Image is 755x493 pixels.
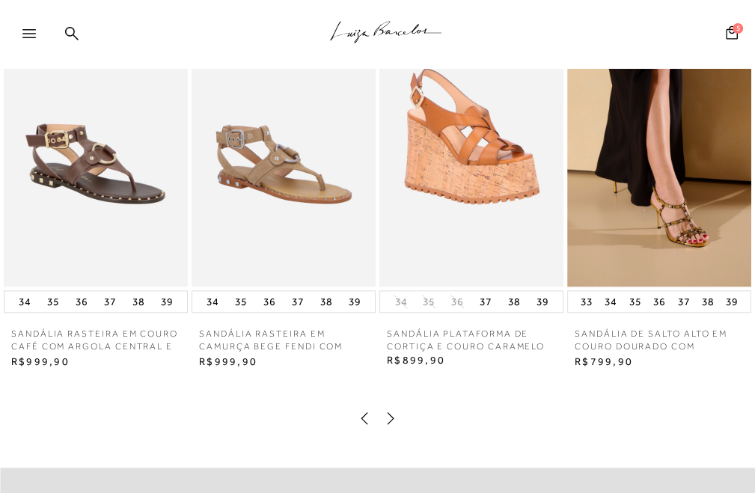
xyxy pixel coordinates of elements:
[387,354,445,366] span: R$899,90
[128,291,149,312] button: 38
[287,291,308,312] button: 37
[721,25,742,45] button: 5
[202,291,223,312] button: 34
[156,291,177,312] button: 39
[418,295,439,309] button: 35
[733,23,743,34] span: 5
[379,328,563,353] a: SANDÁLIA PLATAFORMA DE CORTIÇA E COURO CARAMELO
[230,291,251,312] button: 35
[649,291,670,312] button: 36
[43,291,64,312] button: 35
[504,291,525,312] button: 38
[567,10,751,287] img: SANDÁLIA DE SALTO ALTO EM COURO DOURADO COM APLICAÇÃO DE CRISTAIS
[576,291,597,312] button: 33
[575,355,633,367] span: R$799,90
[4,10,188,287] img: SANDÁLIA RASTEIRA EM COURO CAFÉ COM ARGOLA CENTRAL E REBITES
[390,295,411,309] button: 34
[344,291,365,312] button: 39
[625,291,646,312] button: 35
[567,328,751,355] a: SANDÁLIA DE SALTO ALTO EM COURO DOURADO COM APLICAÇÃO DE CRISTAIS
[4,328,188,355] a: SANDÁLIA RASTEIRA EM COURO CAFÉ COM ARGOLA CENTRAL E REBITES
[447,295,468,309] button: 36
[379,10,563,287] img: SANDÁLIA PLATAFORMA DE CORTIÇA E COURO CARAMELO
[721,291,742,312] button: 39
[697,291,718,312] button: 38
[192,10,376,287] img: SANDÁLIA RASTEIRA EM CAMURÇA BEGE FENDI COM ARGOLA CENTRAL E REBITES
[532,291,553,312] button: 39
[259,291,280,312] button: 36
[71,291,92,312] button: 36
[673,291,694,312] button: 37
[100,291,120,312] button: 37
[199,355,257,367] span: R$999,90
[316,291,337,312] button: 38
[14,291,35,312] button: 34
[600,291,621,312] button: 34
[11,355,70,367] span: R$999,90
[192,328,376,355] a: SANDÁLIA RASTEIRA EM CAMURÇA BEGE FENDI COM ARGOLA CENTRAL E REBITES
[475,291,496,312] button: 37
